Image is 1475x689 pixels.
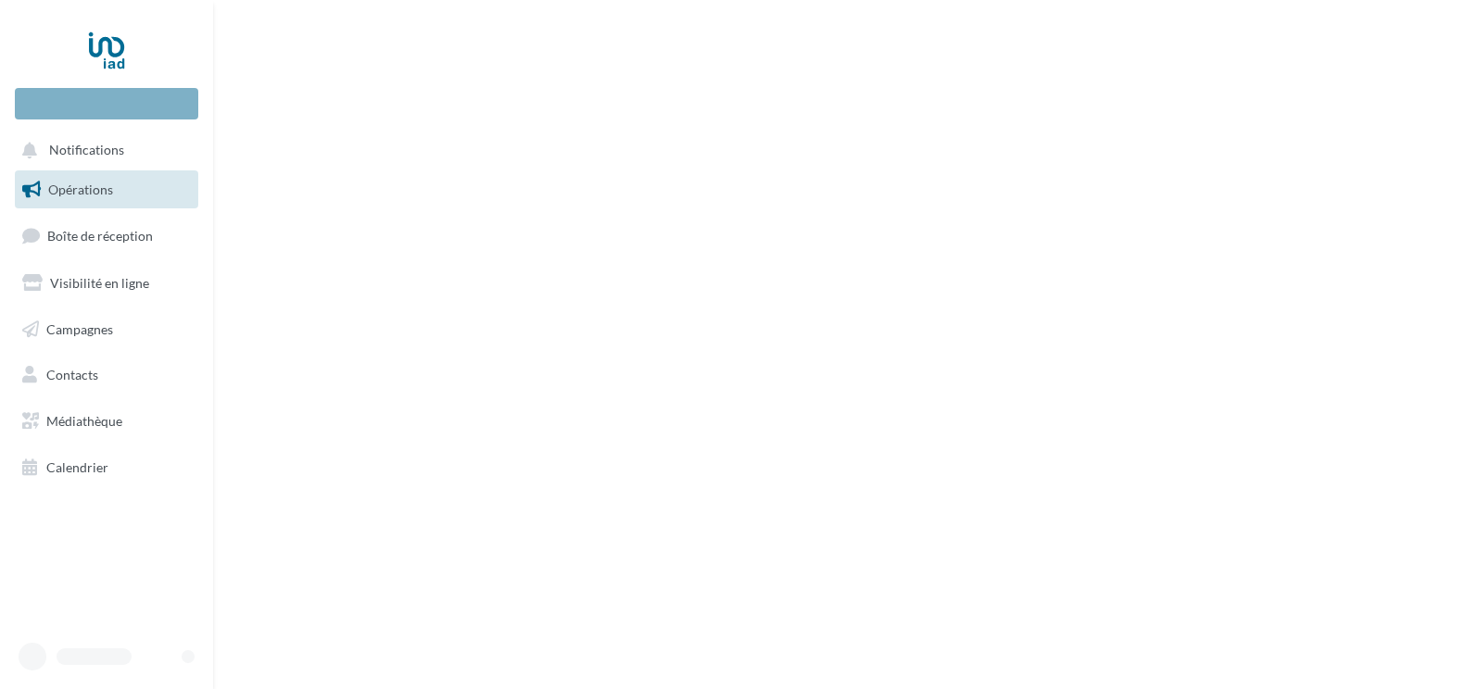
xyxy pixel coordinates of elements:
[46,367,98,382] span: Contacts
[11,310,202,349] a: Campagnes
[46,320,113,336] span: Campagnes
[11,448,202,487] a: Calendrier
[11,356,202,395] a: Contacts
[46,459,108,475] span: Calendrier
[49,143,124,158] span: Notifications
[48,182,113,197] span: Opérations
[11,216,202,256] a: Boîte de réception
[15,88,198,119] div: Nouvelle campagne
[11,402,202,441] a: Médiathèque
[50,275,149,291] span: Visibilité en ligne
[11,170,202,209] a: Opérations
[46,413,122,429] span: Médiathèque
[11,264,202,303] a: Visibilité en ligne
[47,228,153,244] span: Boîte de réception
